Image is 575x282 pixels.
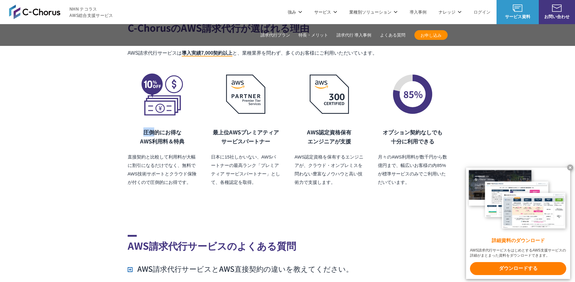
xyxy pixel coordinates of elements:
[9,5,60,19] img: AWS総合支援サービス C-Chorus
[439,9,462,15] p: ナレッジ
[211,127,280,146] h3: 最上位AWSプレミアティア サービスパートナー
[69,6,113,18] span: NHN テコラス AWS総合支援サービス
[128,127,197,146] h3: 圧倒的にお得な AWS利用料 ＆特典
[470,262,566,275] x-t: ダウンロードする
[314,9,337,15] p: サービス
[539,13,575,20] span: お問い合わせ
[470,237,566,244] x-t: 詳細資料のダウンロード
[211,153,280,187] p: 日本に15社しかいない、AWSパートナーの最高ランク「プレミアティア サービスパートナー」として、各種認定を取得。
[226,75,265,114] img: AWS Premier Tier Services
[128,235,448,253] h2: AWS請求代行サービスのよくある質問
[410,9,426,15] a: 導入事例
[497,13,539,20] span: サービス資料
[260,32,290,38] a: 請求代行プラン
[295,127,364,146] h3: AWS認定資格保有 エンジニアが支援
[141,73,184,116] img: AWS利用料10%OFF
[380,32,405,38] a: よくある質問
[513,5,522,12] img: AWS総合支援サービス C-Chorus サービス資料
[552,5,562,12] img: お問い合わせ
[128,49,448,57] p: AWS請求代行サービスは と、業種業界を問わず、多くのお客様にご利用いただいています。
[128,153,197,187] p: 直接契約と比較して利用料が大幅に割引になるだけでなく、無料でAWS技術サポートとクラウド保険が付くので圧倒的にお得です。
[128,17,448,35] h2: C-ChorusのAWS請求代行が選ばれる理由
[310,75,349,114] img: AWS 300 CERTIFIED
[470,248,566,258] x-t: AWS請求代行サービスをはじめとするAWS支援サービスの詳細がまとまった資料をダウンロードできます。
[349,9,398,15] p: 業種別ソリューション
[414,30,448,40] a: お申し込み
[9,5,113,19] a: AWS総合支援サービス C-Chorus NHN テコラスAWS総合支援サービス
[288,9,302,15] p: 強み
[414,32,448,38] span: お申し込み
[128,264,353,274] h3: AWS請求代行サービスとAWS直接契約の違いを教えてください。
[299,32,328,38] a: 特長・メリット
[295,153,364,187] p: AWS認定資格を保有するエンジニアが、クラウド・オンプレミスを問わない豊富なノウハウと高い技術力で支援します。
[378,127,447,146] h3: オプション契約なしでも 十分に利用できる
[337,32,372,38] a: 請求代行 導入事例
[466,168,570,279] a: 詳細資料のダウンロード AWS請求代行サービスをはじめとするAWS支援サービスの詳細がまとまった資料をダウンロードできます。 ダウンロードする
[378,153,447,187] p: 月々のAWS利用料が数千円から数億円まで、幅広いお客様の内85%が標準サービスのみでご利用いただいています。
[393,75,432,114] img: 85%
[182,50,232,56] mark: 導入実績7,000契約以上
[474,9,490,15] a: ログイン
